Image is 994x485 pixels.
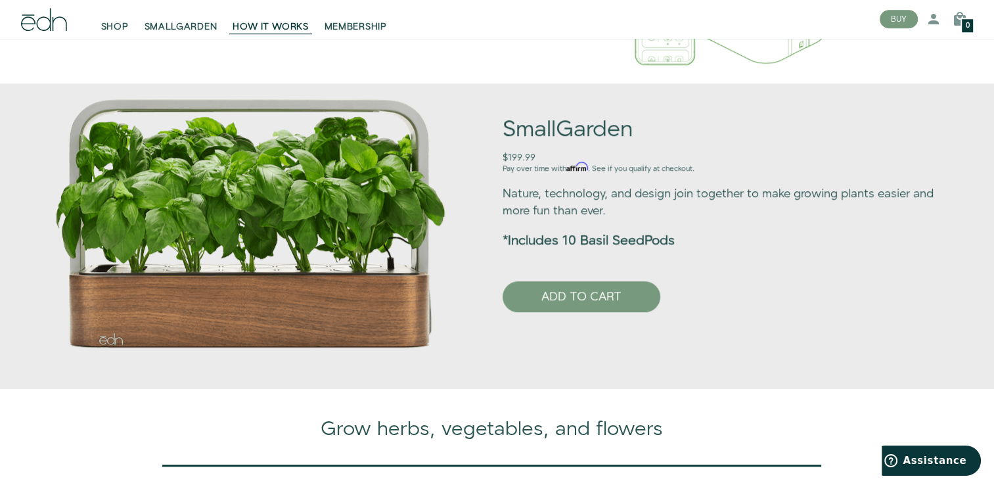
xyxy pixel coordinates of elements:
span: Affirm [566,162,588,172]
button: ADD TO CART [503,281,660,313]
span: 0 [966,23,970,30]
h5: $199.99 [503,153,939,175]
a: SMALLGARDEN [137,5,225,34]
a: HOW IT WORKS [225,5,316,34]
div: Grow herbs, vegetables, and flowers [21,415,962,444]
p: *Includes 10 Basil SeedPods [503,231,939,250]
span: HOW IT WORKS [233,21,308,34]
span: MEMBERSHIP [325,21,387,34]
span: SMALLGARDEN [145,21,217,34]
p: Nature, technology, and design join together to make growing plants easier and more fun than ever. [503,185,939,220]
iframe: Ouvre un widget dans lequel vous pouvez trouver plus d’informations [882,446,981,478]
a: MEMBERSHIP [317,5,395,34]
h1: SmallGarden [503,118,939,142]
span: SHOP [101,21,129,34]
button: BUY [880,11,918,29]
a: SHOP [93,5,137,34]
p: Pay over time with . See if you qualify at checkout. [503,163,939,175]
